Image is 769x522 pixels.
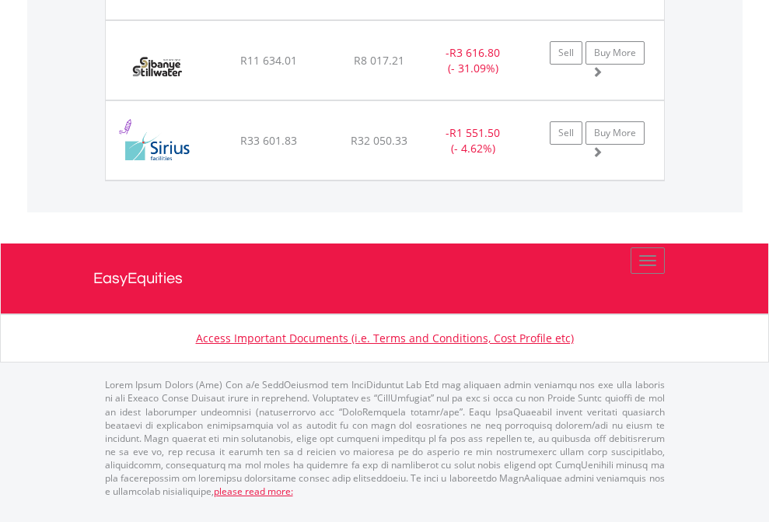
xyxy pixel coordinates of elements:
[240,133,297,148] span: R33 601.83
[425,45,522,76] div: - (- 31.09%)
[550,121,582,145] a: Sell
[425,125,522,156] div: - (- 4.62%)
[114,40,201,96] img: EQU.ZA.SSW.png
[449,45,500,60] span: R3 616.80
[93,243,676,314] a: EasyEquities
[354,53,404,68] span: R8 017.21
[585,41,645,65] a: Buy More
[196,331,574,345] a: Access Important Documents (i.e. Terms and Conditions, Cost Profile etc)
[105,378,665,498] p: Lorem Ipsum Dolors (Ame) Con a/e SeddOeiusmod tem InciDiduntut Lab Etd mag aliquaen admin veniamq...
[240,53,297,68] span: R11 634.01
[550,41,582,65] a: Sell
[585,121,645,145] a: Buy More
[214,485,293,498] a: please read more:
[114,121,201,176] img: EQU.ZA.SRE.png
[351,133,407,148] span: R32 050.33
[449,125,500,140] span: R1 551.50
